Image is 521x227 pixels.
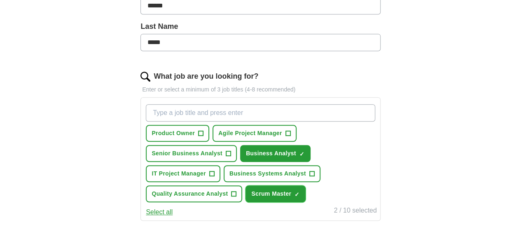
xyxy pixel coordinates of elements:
[146,165,220,182] button: IT Project Manager
[152,169,206,178] span: IT Project Manager
[154,71,258,82] label: What job are you looking for?
[140,85,380,94] p: Enter or select a minimum of 3 job titles (4-8 recommended)
[213,125,296,142] button: Agile Project Manager
[140,21,380,32] label: Last Name
[152,149,222,158] span: Senior Business Analyst
[140,72,150,82] img: search.png
[334,206,377,217] div: 2 / 10 selected
[240,145,311,162] button: Business Analyst✓
[299,151,304,157] span: ✓
[152,190,228,198] span: Quality Assurance Analyst
[218,129,282,138] span: Agile Project Manager
[146,125,209,142] button: Product Owner
[246,149,296,158] span: Business Analyst
[245,185,306,202] button: Scrum Master✓
[251,190,291,198] span: Scrum Master
[146,185,242,202] button: Quality Assurance Analyst
[152,129,195,138] span: Product Owner
[224,165,320,182] button: Business Systems Analyst
[146,104,375,122] input: Type a job title and press enter
[229,169,306,178] span: Business Systems Analyst
[146,207,173,217] button: Select all
[294,191,299,198] span: ✓
[146,145,237,162] button: Senior Business Analyst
